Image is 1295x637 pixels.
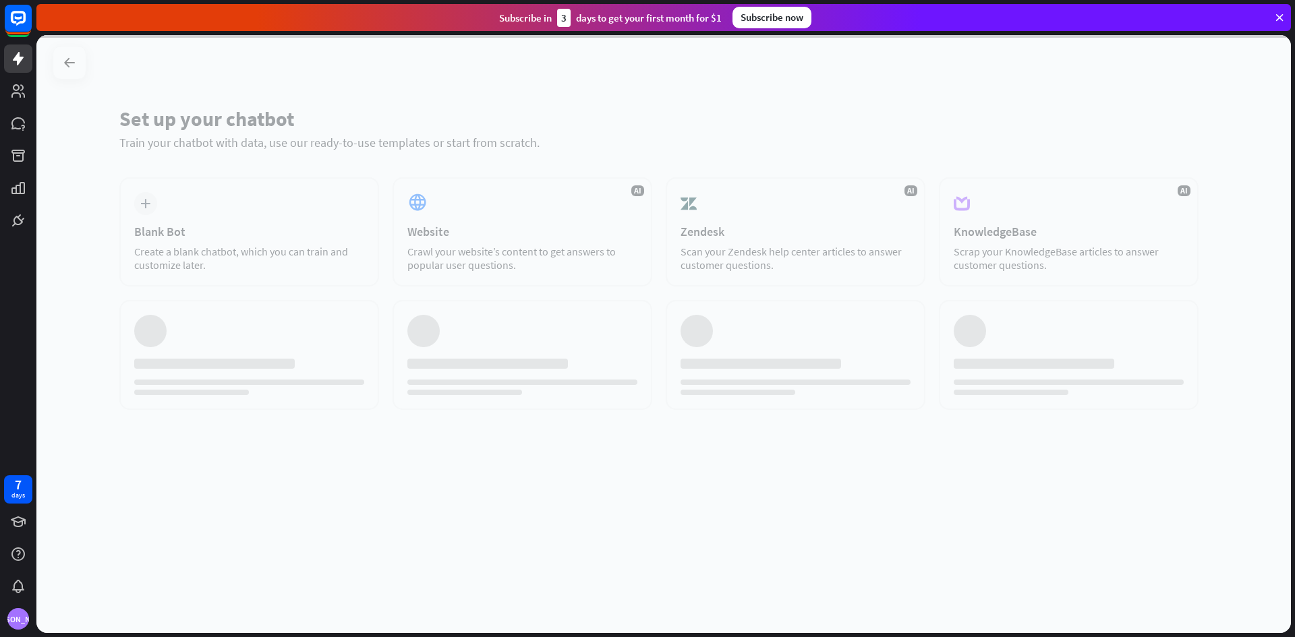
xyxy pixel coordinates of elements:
[11,491,25,500] div: days
[7,608,29,630] div: [PERSON_NAME]
[732,7,811,28] div: Subscribe now
[499,9,722,27] div: Subscribe in days to get your first month for $1
[4,475,32,504] a: 7 days
[15,479,22,491] div: 7
[557,9,571,27] div: 3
